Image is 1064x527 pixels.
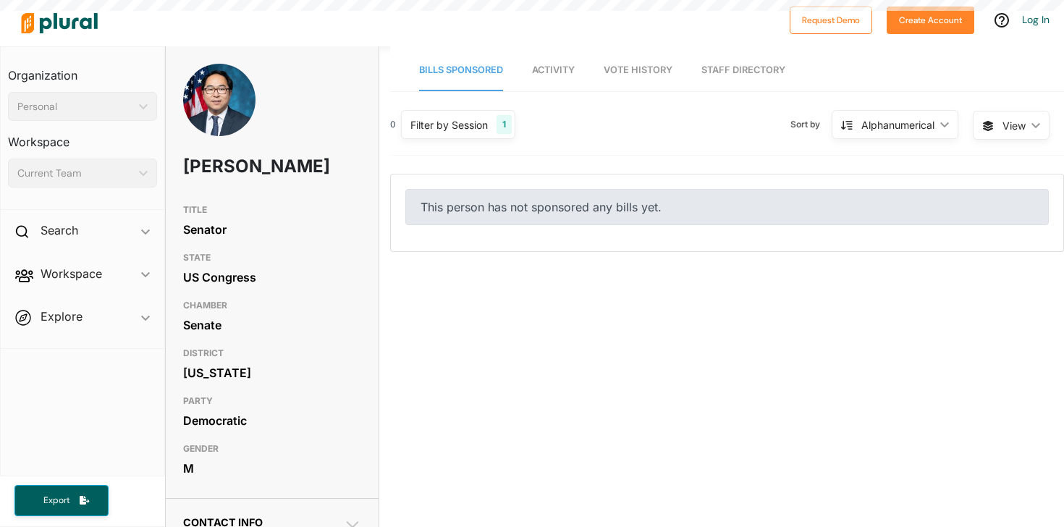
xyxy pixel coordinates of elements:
div: This person has not sponsored any bills yet. [405,189,1049,225]
div: Senate [183,314,360,336]
h3: CHAMBER [183,297,360,314]
div: 1 [497,115,512,134]
div: Filter by Session [410,117,488,132]
span: Export [33,494,80,507]
a: Vote History [604,50,672,91]
span: Sort by [790,118,832,131]
span: View [1002,118,1026,133]
img: Headshot of Andy Kim [183,64,256,152]
span: Activity [532,64,575,75]
a: Request Demo [790,12,872,27]
div: [US_STATE] [183,362,360,384]
button: Create Account [887,7,974,34]
div: Alphanumerical [861,117,934,132]
h3: Organization [8,54,157,86]
button: Request Demo [790,7,872,34]
h3: DISTRICT [183,345,360,362]
a: Log In [1022,13,1050,26]
div: 0 [390,118,396,131]
h3: Workspace [8,121,157,153]
h3: PARTY [183,392,360,410]
button: Export [14,485,109,516]
h3: TITLE [183,201,360,219]
div: US Congress [183,266,360,288]
h2: Search [41,222,78,238]
a: Bills Sponsored [419,50,503,91]
div: Senator [183,219,360,240]
span: Bills Sponsored [419,64,503,75]
div: Personal [17,99,133,114]
div: Democratic [183,410,360,431]
h3: GENDER [183,440,360,458]
span: Vote History [604,64,672,75]
h1: [PERSON_NAME] [183,145,290,188]
a: Activity [532,50,575,91]
div: M [183,458,360,479]
a: Staff Directory [701,50,785,91]
div: Current Team [17,166,133,181]
a: Create Account [887,12,974,27]
h3: STATE [183,249,360,266]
